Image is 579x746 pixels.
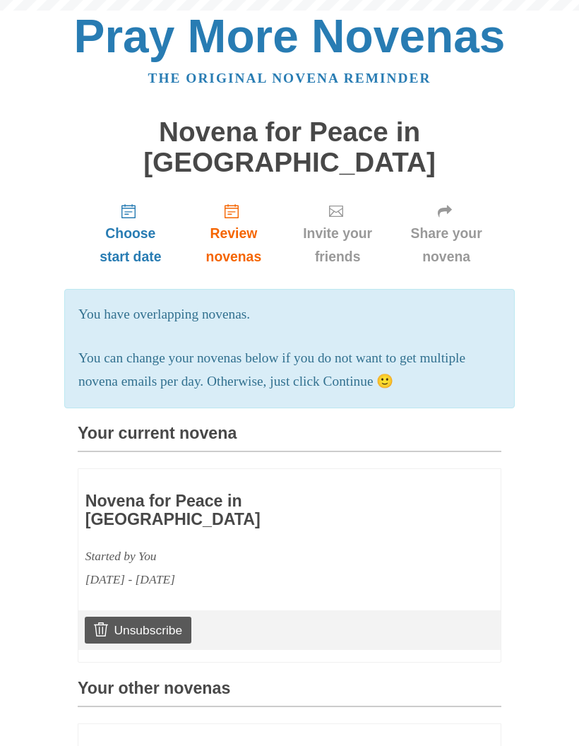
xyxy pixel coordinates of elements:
[85,617,191,644] a: Unsubscribe
[78,347,501,393] p: You can change your novenas below if you do not want to get multiple novena emails per day. Other...
[78,425,501,452] h3: Your current novena
[85,492,412,528] h3: Novena for Peace in [GEOGRAPHIC_DATA]
[298,222,377,268] span: Invite your friends
[198,222,270,268] span: Review novenas
[391,191,501,276] a: Share your novena
[78,191,184,276] a: Choose start date
[74,10,506,62] a: Pray More Novenas
[405,222,487,268] span: Share your novena
[284,191,391,276] a: Invite your friends
[92,222,169,268] span: Choose start date
[85,545,412,568] div: Started by You
[184,191,284,276] a: Review novenas
[78,680,501,707] h3: Your other novenas
[78,303,501,326] p: You have overlapping novenas.
[148,71,431,85] a: The original novena reminder
[85,568,412,591] div: [DATE] - [DATE]
[78,117,501,177] h1: Novena for Peace in [GEOGRAPHIC_DATA]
